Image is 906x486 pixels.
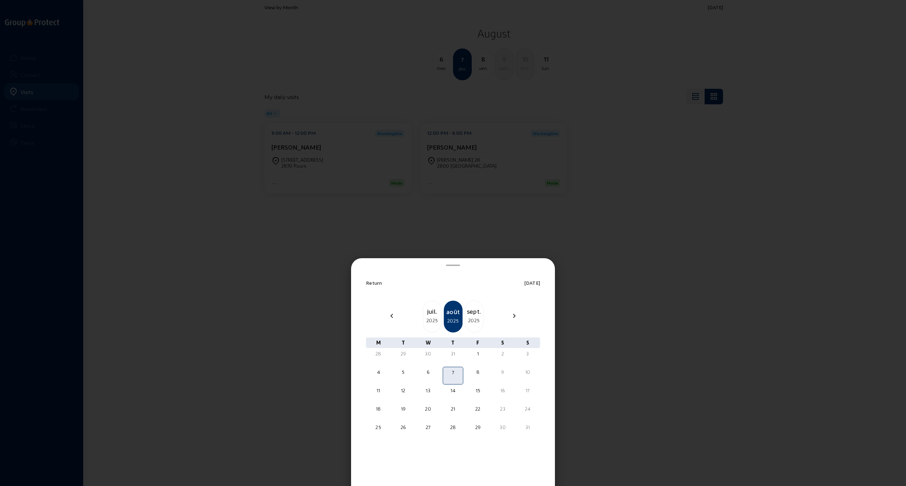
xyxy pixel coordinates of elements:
[443,350,463,357] div: 31
[490,337,515,348] div: S
[388,312,396,320] mat-icon: chevron_left
[465,337,490,348] div: F
[441,337,465,348] div: T
[419,350,438,357] div: 30
[524,280,540,286] span: [DATE]
[394,369,413,376] div: 5
[468,387,487,394] div: 15
[444,369,462,376] div: 7
[493,387,512,394] div: 16
[369,424,388,431] div: 25
[369,405,388,412] div: 18
[518,350,537,357] div: 3
[394,424,413,431] div: 26
[419,369,438,376] div: 6
[493,369,512,376] div: 9
[423,316,441,325] div: 2025
[518,424,537,431] div: 31
[423,306,441,316] div: juil.
[468,369,487,376] div: 8
[493,350,512,357] div: 2
[394,405,413,412] div: 19
[394,350,413,357] div: 29
[419,387,438,394] div: 13
[468,424,487,431] div: 29
[518,369,537,376] div: 10
[366,280,382,286] span: Return
[465,306,483,316] div: sept.
[419,424,438,431] div: 27
[445,317,462,325] div: 2025
[369,350,388,357] div: 28
[493,424,512,431] div: 30
[510,312,518,320] mat-icon: chevron_right
[394,387,413,394] div: 12
[493,405,512,412] div: 23
[468,350,487,357] div: 1
[419,405,438,412] div: 20
[416,337,441,348] div: W
[369,369,388,376] div: 4
[443,405,463,412] div: 21
[366,337,391,348] div: M
[518,405,537,412] div: 24
[515,337,540,348] div: S
[518,387,537,394] div: 17
[443,424,463,431] div: 28
[369,387,388,394] div: 11
[443,387,463,394] div: 14
[468,405,487,412] div: 22
[391,337,415,348] div: T
[445,307,462,317] div: août
[465,316,483,325] div: 2025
